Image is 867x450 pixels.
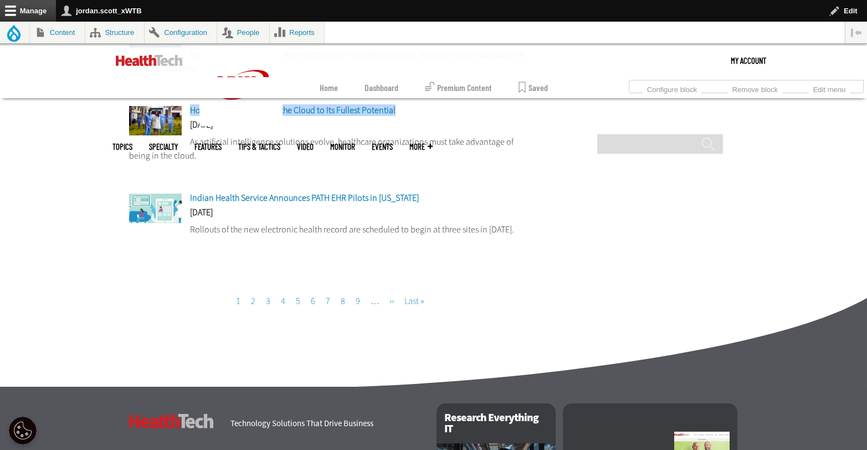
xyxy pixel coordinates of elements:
a: Configuration [145,22,217,43]
img: illustration of doctors looking at an electronic health record [129,194,182,223]
a: Premium Content [425,77,492,98]
h4: Technology Solutions That Drive Business [230,419,423,428]
a: People [217,22,269,43]
a: 3 [266,295,270,307]
a: 6 [311,295,315,307]
a: Reports [270,22,325,43]
a: 4 [281,295,285,307]
li: … [366,291,383,311]
a: Saved [519,77,548,98]
a: Features [194,143,222,151]
span: Topics [112,143,132,151]
a: Tips & Tactics [238,143,280,151]
a: 1 [236,295,240,307]
a: 2 [251,295,255,307]
a: Events [372,143,393,151]
span: More [409,143,433,151]
a: Dashboard [365,77,398,98]
span: ›› [389,295,394,307]
a: My Account [731,44,766,77]
span: Specialty [149,143,178,151]
div: Cookie Settings [9,417,37,444]
img: Home [116,55,183,66]
a: 9 [356,295,360,307]
img: Home [199,44,283,126]
p: Rollouts of the new electronic health record are scheduled to begin at three sites in [DATE]. [129,223,531,237]
button: Open Preferences [9,417,37,444]
div: User menu [731,44,766,77]
a: 8 [341,295,345,307]
a: 5 [296,295,300,307]
div: [DATE] [129,208,531,223]
a: Structure [85,22,144,43]
h2: Research Everything IT [437,403,556,443]
a: 7 [326,295,330,307]
h3: HealthTech [129,414,214,428]
a: CDW [199,117,283,129]
a: Content [30,22,85,43]
a: Configure block [643,82,701,94]
a: Video [297,143,314,151]
a: Indian Health Service Announces PATH EHR Pilots in [US_STATE] [190,192,419,204]
a: Edit menu [809,82,850,94]
a: Remove block [728,82,782,94]
a: MonITor [330,143,355,151]
button: Vertical orientation [845,22,867,43]
a: Home [320,77,338,98]
span: Last » [404,295,424,307]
